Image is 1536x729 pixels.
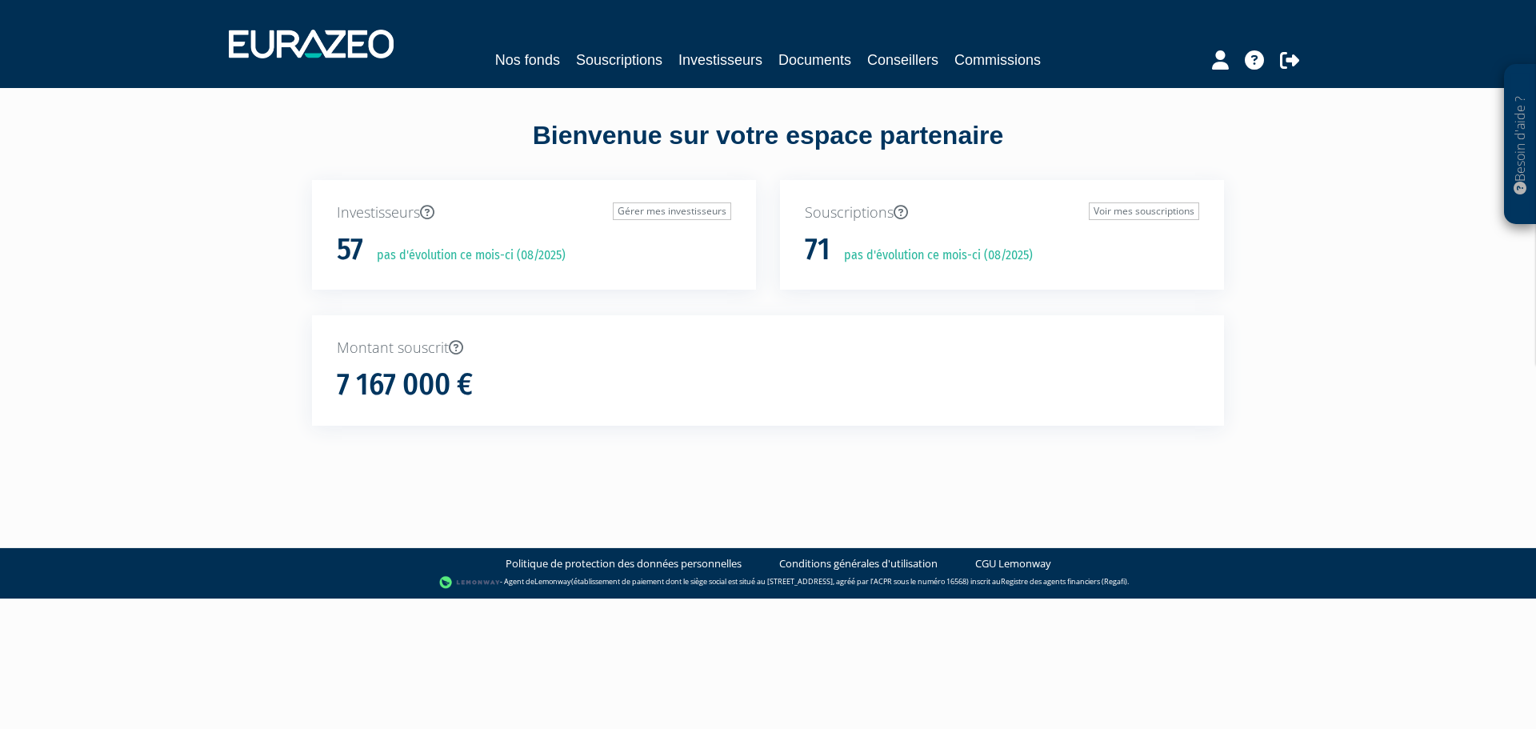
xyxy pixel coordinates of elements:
[366,246,566,265] p: pas d'évolution ce mois-ci (08/2025)
[1089,202,1199,220] a: Voir mes souscriptions
[805,202,1199,223] p: Souscriptions
[1511,73,1530,217] p: Besoin d'aide ?
[954,49,1041,71] a: Commissions
[337,368,473,402] h1: 7 167 000 €
[506,556,742,571] a: Politique de protection des données personnelles
[678,49,762,71] a: Investisseurs
[495,49,560,71] a: Nos fonds
[613,202,731,220] a: Gérer mes investisseurs
[576,49,662,71] a: Souscriptions
[779,556,938,571] a: Conditions générales d'utilisation
[833,246,1033,265] p: pas d'évolution ce mois-ci (08/2025)
[778,49,851,71] a: Documents
[16,575,1520,591] div: - Agent de (établissement de paiement dont le siège social est situé au [STREET_ADDRESS], agréé p...
[975,556,1051,571] a: CGU Lemonway
[1001,576,1127,587] a: Registre des agents financiers (Regafi)
[337,338,1199,358] p: Montant souscrit
[300,118,1236,180] div: Bienvenue sur votre espace partenaire
[337,202,731,223] p: Investisseurs
[229,30,394,58] img: 1732889491-logotype_eurazeo_blanc_rvb.png
[867,49,938,71] a: Conseillers
[805,233,830,266] h1: 71
[534,576,571,587] a: Lemonway
[439,575,501,591] img: logo-lemonway.png
[337,233,363,266] h1: 57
